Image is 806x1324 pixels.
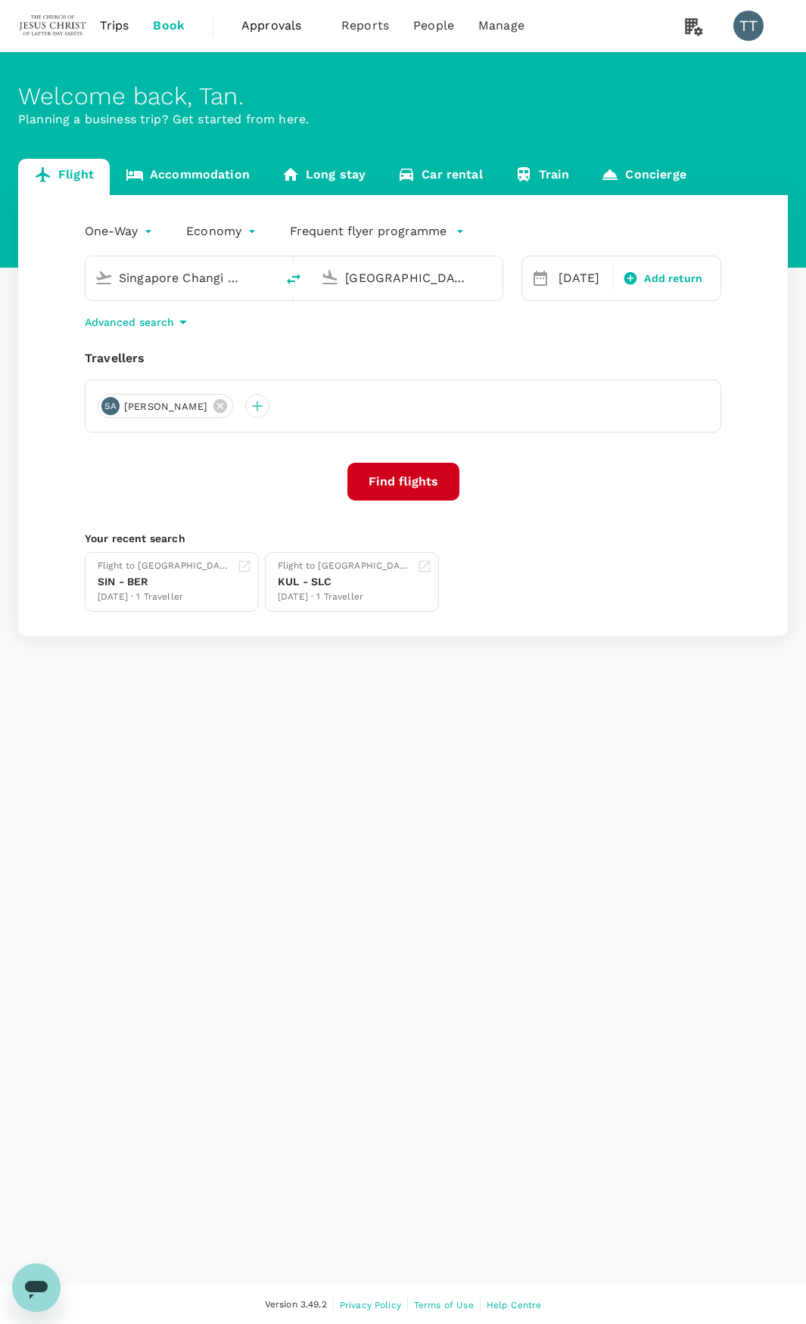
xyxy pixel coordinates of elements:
span: Reports [341,17,389,35]
div: [DATE] · 1 Traveller [98,590,231,605]
a: Flight [18,159,110,195]
div: Welcome back , Tan . [18,82,788,110]
span: Privacy Policy [340,1300,401,1310]
p: Advanced search [85,315,174,330]
a: Privacy Policy [340,1297,401,1313]
div: One-Way [85,219,156,243]
button: delete [275,261,312,297]
span: Terms of Use [414,1300,474,1310]
input: Depart from [119,266,244,290]
div: SA[PERSON_NAME] [98,394,233,418]
span: Trips [100,17,129,35]
iframe: Button to launch messaging window [12,1264,61,1312]
div: SIN - BER [98,574,231,590]
button: Open [265,276,268,279]
a: Terms of Use [414,1297,474,1313]
a: Long stay [266,159,381,195]
span: People [413,17,454,35]
div: KUL - SLC [278,574,411,590]
a: Accommodation [110,159,266,195]
span: [PERSON_NAME] [115,399,216,414]
span: Version 3.49.2 [265,1298,327,1313]
span: Book [153,17,185,35]
span: Help Centre [487,1300,542,1310]
p: Frequent flyer programme [290,222,447,240]
p: Your recent search [85,531,721,546]
div: Flight to [GEOGRAPHIC_DATA] [278,559,411,574]
p: Planning a business trip? Get started from here. [18,110,788,129]
span: Add return [644,271,702,287]
a: Train [499,159,586,195]
div: Flight to [GEOGRAPHIC_DATA] [98,559,231,574]
span: Approvals [241,17,317,35]
a: Help Centre [487,1297,542,1313]
img: The Malaysian Church of Jesus Christ of Latter-day Saints [18,9,88,42]
div: SA [101,397,120,415]
div: Economy [186,219,260,243]
div: [DATE] · 1 Traveller [278,590,411,605]
a: Car rental [381,159,499,195]
span: Manage [478,17,524,35]
button: Find flights [347,463,459,501]
button: Frequent flyer programme [290,222,465,240]
input: Going to [345,266,470,290]
button: Advanced search [85,313,192,331]
button: Open [492,276,495,279]
a: Concierge [585,159,702,195]
div: Travellers [85,349,721,367]
div: TT [733,11,764,41]
div: [DATE] [552,263,611,293]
